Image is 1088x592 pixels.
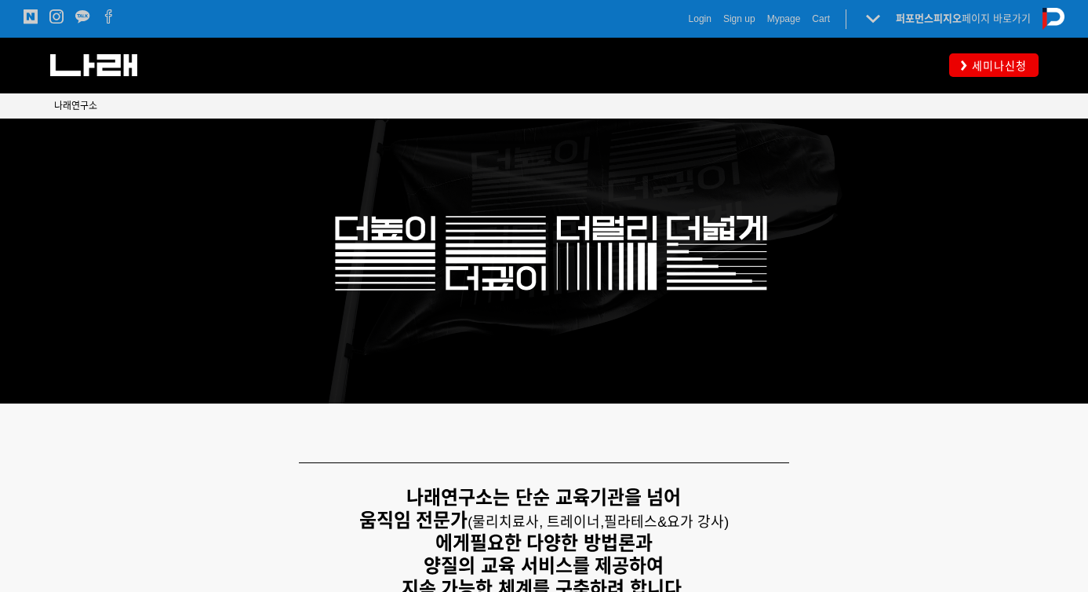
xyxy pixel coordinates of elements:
a: 나래연구소 [54,98,97,114]
a: Login [689,11,711,27]
a: Mypage [767,11,801,27]
span: ( [468,514,604,530]
a: 세미나신청 [949,53,1039,76]
strong: 에게 [435,532,470,554]
a: Sign up [723,11,755,27]
a: Cart [812,11,830,27]
span: 필라테스&요가 강사) [604,514,729,530]
strong: 필요한 다양한 방법론과 [470,532,653,554]
strong: 나래연구소는 단순 교육기관을 넘어 [406,487,681,508]
a: 퍼포먼스피지오페이지 바로가기 [896,13,1031,24]
strong: 움직임 전문가 [359,510,468,531]
span: 물리치료사, 트레이너, [472,514,604,530]
strong: 양질의 교육 서비스를 제공하여 [424,555,664,576]
strong: 퍼포먼스피지오 [896,13,962,24]
span: 나래연구소 [54,100,97,111]
span: 세미나신청 [967,58,1027,74]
